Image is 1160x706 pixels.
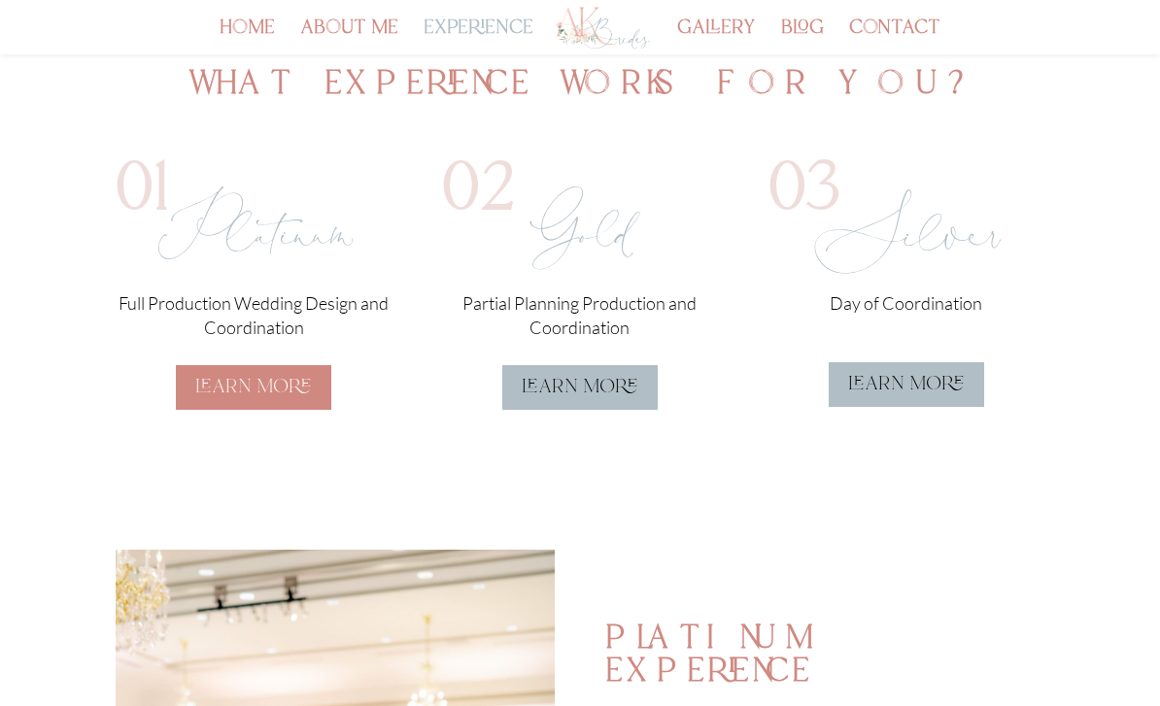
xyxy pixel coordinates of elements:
p: Silver [768,241,1043,265]
a: blog [781,21,824,54]
h2: platinum experience [605,622,1043,698]
a: experience [424,21,533,54]
p: Full Production Wedding Design and Coordination [116,291,391,340]
a: about me [300,21,398,54]
a: home [220,21,275,54]
p: Platinum [116,241,391,265]
h2: what experience works for you? [116,68,1043,111]
a: learn more [176,365,331,410]
p: Partial Planning Production and Coordination [442,291,717,340]
img: Los Angeles Wedding Planner - AK Brides [555,5,652,51]
a: learn more [502,365,658,410]
a: gallery [677,21,756,54]
h1: 02 [442,157,717,235]
h1: 03 [768,157,1043,235]
h1: 01 [116,157,391,235]
a: learn more [829,362,984,407]
p: Gold [442,241,717,265]
a: contact [849,21,940,54]
p: Day of Coordination [768,291,1043,316]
